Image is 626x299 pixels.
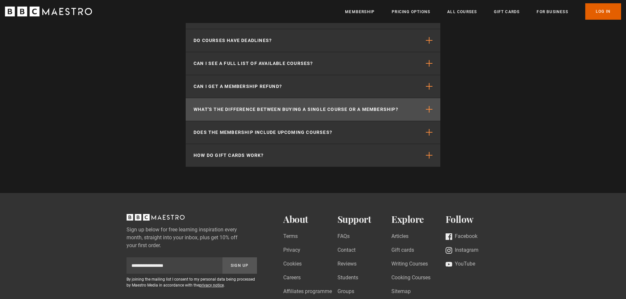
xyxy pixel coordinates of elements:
[127,216,185,223] a: BBC Maestro, back to top
[391,214,446,225] h2: Explore
[337,274,358,283] a: Students
[194,106,398,113] p: What's the difference between buying a single course or a membership?
[194,60,313,67] p: Can I see a full list of available courses?
[337,246,356,255] a: Contact
[585,3,621,20] a: Log In
[345,9,375,15] a: Membership
[391,232,408,241] a: Articles
[494,9,520,15] a: Gift Cards
[391,288,411,296] a: Sitemap
[283,260,302,269] a: Cookies
[194,83,282,90] p: Can I get a membership refund?
[186,75,440,98] button: Can I get a membership refund?
[392,9,430,15] a: Pricing Options
[446,260,475,269] a: YouTube
[391,260,428,269] a: Writing Courses
[222,257,257,274] button: Sign Up
[186,121,440,144] button: Does the membership include upcoming courses?
[5,7,92,16] svg: BBC Maestro
[127,226,257,249] label: Sign up below for free learning inspiration every month, straight into your inbox, plus get 10% o...
[127,276,257,288] p: By joining the mailing list I consent to my personal data being processed by Maestro Media in acc...
[283,214,337,225] h2: About
[446,214,500,225] h2: Follow
[337,214,392,225] h2: Support
[446,246,478,255] a: Instagram
[186,144,440,167] button: How do gift cards work?
[447,9,477,15] a: All Courses
[391,246,414,255] a: Gift cards
[186,98,440,121] button: What's the difference between buying a single course or a membership?
[186,52,440,75] button: Can I see a full list of available courses?
[127,257,257,274] div: Sign up to newsletter
[194,152,264,159] p: How do gift cards work?
[337,232,350,241] a: FAQs
[283,232,298,241] a: Terms
[446,232,477,241] a: Facebook
[283,274,301,283] a: Careers
[337,288,354,296] a: Groups
[194,37,272,44] p: Do courses have deadlines?
[391,274,430,283] a: Cooking Courses
[127,214,185,221] svg: BBC Maestro, back to top
[337,260,357,269] a: Reviews
[186,29,440,52] button: Do courses have deadlines?
[194,129,332,136] p: Does the membership include upcoming courses?
[345,3,621,20] nav: Primary
[283,288,332,296] a: Affiliates programme
[283,246,300,255] a: Privacy
[537,9,568,15] a: For business
[199,283,224,288] a: privacy notice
